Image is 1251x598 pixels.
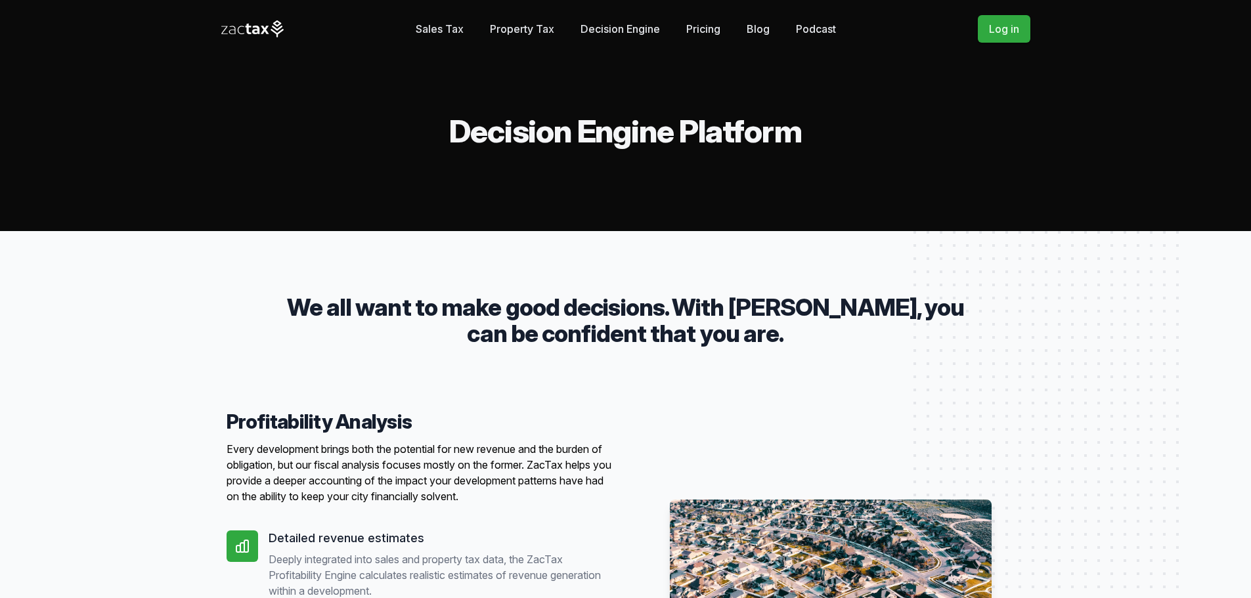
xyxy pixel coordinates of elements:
[796,16,836,42] a: Podcast
[581,16,660,42] a: Decision Engine
[978,15,1030,43] a: Log in
[227,410,615,433] h4: Profitability Analysis
[227,441,615,504] p: Every development brings both the potential for new revenue and the burden of obligation, but our...
[221,116,1030,147] h2: Decision Engine Platform
[269,294,983,347] p: We all want to make good decisions. With [PERSON_NAME], you can be confident that you are.
[490,16,554,42] a: Property Tax
[747,16,770,42] a: Blog
[269,530,615,546] h5: Detailed revenue estimates
[686,16,720,42] a: Pricing
[416,16,464,42] a: Sales Tax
